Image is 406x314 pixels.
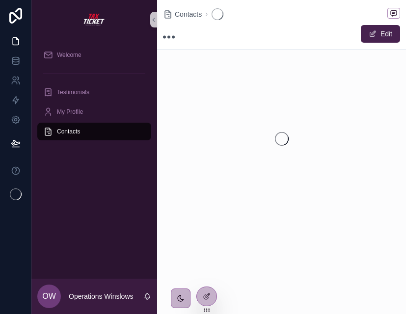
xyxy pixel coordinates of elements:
span: OW [42,290,56,302]
span: Contacts [175,9,202,19]
img: App logo [82,12,106,27]
a: Welcome [37,46,151,64]
div: scrollable content [31,39,157,153]
span: Testimonials [57,88,89,96]
span: Welcome [57,51,81,59]
a: Contacts [37,123,151,140]
button: Edit [361,25,400,43]
p: Operations Winslows [69,291,134,301]
span: Contacts [57,128,80,135]
a: Contacts [163,9,202,19]
span: My Profile [57,108,83,116]
a: My Profile [37,103,151,121]
a: Testimonials [37,83,151,101]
